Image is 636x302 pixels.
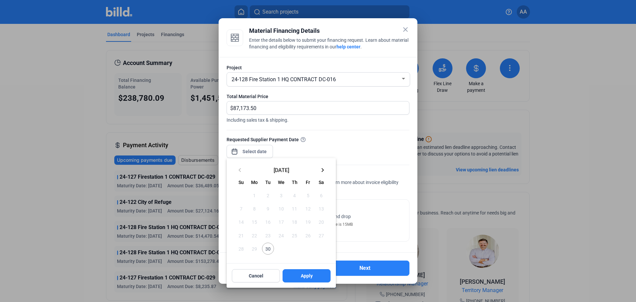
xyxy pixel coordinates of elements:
[275,229,288,242] button: September 24, 2025
[261,215,275,228] button: September 16, 2025
[262,203,274,214] span: 9
[261,229,275,242] button: September 23, 2025
[315,215,328,228] button: September 20, 2025
[235,216,247,228] span: 14
[301,272,313,279] span: Apply
[302,229,314,241] span: 26
[289,189,300,201] span: 4
[265,180,271,185] span: Tu
[315,189,328,202] button: September 6, 2025
[262,216,274,228] span: 16
[288,202,301,215] button: September 11, 2025
[248,202,261,215] button: September 8, 2025
[235,202,248,215] button: September 7, 2025
[289,229,300,241] span: 25
[283,269,331,282] button: Apply
[275,216,287,228] span: 17
[301,229,314,242] button: September 26, 2025
[248,189,260,201] span: 1
[292,180,297,185] span: Th
[301,202,314,215] button: September 12, 2025
[275,202,288,215] button: September 10, 2025
[275,189,287,201] span: 3
[248,215,261,228] button: September 15, 2025
[248,229,260,241] span: 22
[248,242,261,255] button: September 29, 2025
[261,202,275,215] button: September 9, 2025
[246,167,316,172] span: [DATE]
[248,229,261,242] button: September 22, 2025
[249,272,263,279] span: Cancel
[235,215,248,228] button: September 14, 2025
[275,215,288,228] button: September 17, 2025
[288,229,301,242] button: September 25, 2025
[275,189,288,202] button: September 3, 2025
[302,203,314,214] span: 12
[315,229,327,241] span: 27
[235,229,248,242] button: September 21, 2025
[232,269,280,282] button: Cancel
[262,189,274,201] span: 2
[315,216,327,228] span: 20
[301,215,314,228] button: September 19, 2025
[262,229,274,241] span: 23
[235,229,247,241] span: 21
[235,203,247,214] span: 7
[235,242,248,255] button: September 28, 2025
[278,180,285,185] span: We
[236,166,244,174] mat-icon: keyboard_arrow_left
[319,166,327,174] mat-icon: keyboard_arrow_right
[315,203,327,214] span: 13
[248,189,261,202] button: September 1, 2025
[289,216,300,228] span: 18
[302,216,314,228] span: 19
[288,189,301,202] button: September 4, 2025
[289,203,300,214] span: 11
[319,180,324,185] span: Sa
[275,203,287,214] span: 10
[301,189,314,202] button: September 5, 2025
[248,216,260,228] span: 15
[248,243,260,255] span: 29
[288,215,301,228] button: September 18, 2025
[261,189,275,202] button: September 2, 2025
[262,243,274,255] span: 30
[302,189,314,201] span: 5
[315,189,327,201] span: 6
[306,180,310,185] span: Fr
[261,242,275,255] button: September 30, 2025
[315,229,328,242] button: September 27, 2025
[275,229,287,241] span: 24
[248,203,260,214] span: 8
[315,202,328,215] button: September 13, 2025
[238,180,244,185] span: Su
[235,243,247,255] span: 28
[251,180,258,185] span: Mo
